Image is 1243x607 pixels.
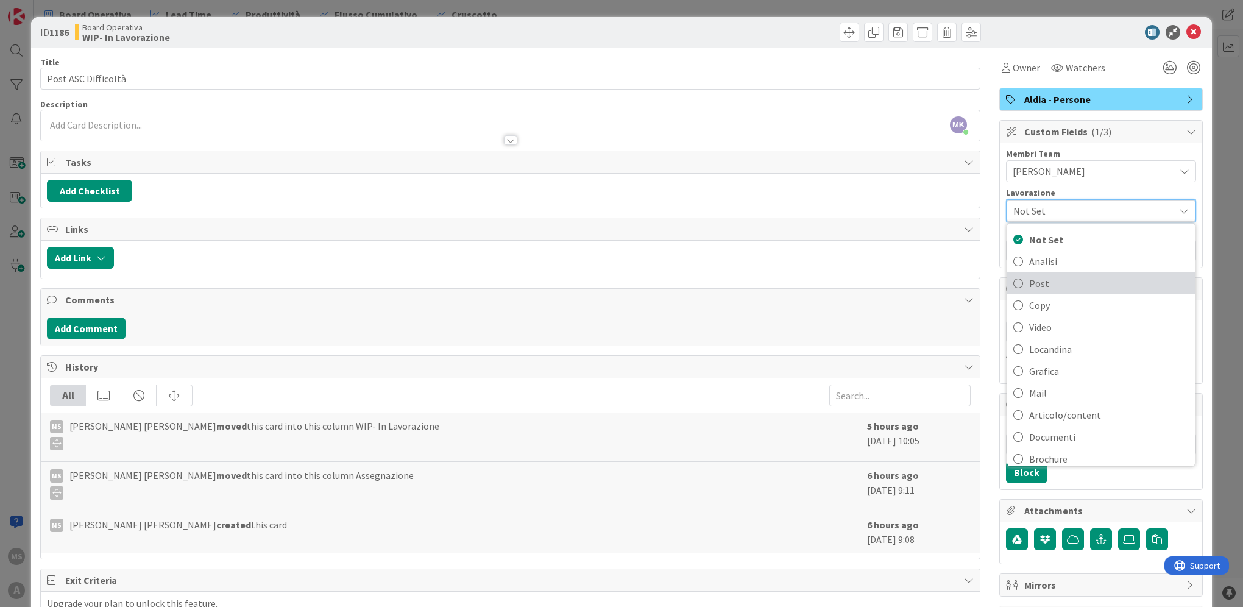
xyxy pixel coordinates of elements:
div: MS [50,519,63,532]
span: Actual Dates [1006,349,1196,361]
div: [DATE] 9:11 [867,468,971,505]
span: Support [26,2,55,16]
span: Grafica [1029,362,1189,380]
div: All [51,385,86,406]
a: Mail [1007,382,1195,404]
span: Video [1029,318,1189,336]
b: moved [216,469,247,481]
a: Grafica [1007,360,1195,382]
span: Brochure [1029,450,1189,468]
a: Post [1007,272,1195,294]
a: Analisi [1007,250,1195,272]
button: Add Checklist [47,180,132,202]
span: [PERSON_NAME] [PERSON_NAME] this card into this column WIP- In Lavorazione [69,419,439,450]
span: Links [65,222,958,236]
b: moved [216,420,247,432]
button: Add Link [47,247,114,269]
a: Brochure [1007,448,1195,470]
span: MK [950,116,967,133]
div: MS [50,420,63,433]
span: Not Set [1029,230,1189,249]
div: Membri Team [1006,149,1196,158]
b: 6 hours ago [867,519,919,531]
span: Post [1029,274,1189,293]
span: Description [40,99,88,110]
button: Block [1006,461,1047,483]
label: Reason [1006,422,1036,433]
div: [DATE] 10:05 [867,419,971,455]
b: 6 hours ago [867,469,919,481]
a: Copy [1007,294,1195,316]
span: [DATE] [1006,363,1035,377]
span: ( 1/3 ) [1091,126,1111,138]
span: [PERSON_NAME] [PERSON_NAME] this card [69,517,287,532]
span: ID [40,25,69,40]
div: Priorità [1006,229,1196,237]
input: Search... [829,385,971,406]
span: Locandina [1029,340,1189,358]
label: Title [40,57,60,68]
b: 5 hours ago [867,420,919,432]
span: Tasks [65,155,958,169]
a: Locandina [1007,338,1195,360]
span: Planned Dates [1006,307,1196,319]
span: Documenti [1029,428,1189,446]
a: Video [1007,316,1195,338]
a: Articolo/content [1007,404,1195,426]
span: Comments [65,293,958,307]
b: created [216,519,251,531]
span: Articolo/content [1029,406,1189,424]
div: [DATE] 9:08 [867,517,971,547]
input: type card name here... [40,68,980,90]
b: 1186 [49,26,69,38]
span: History [65,360,958,374]
a: Documenti [1007,426,1195,448]
span: Exit Criteria [65,573,958,587]
a: Not Set [1007,229,1195,250]
span: [PERSON_NAME] [PERSON_NAME] this card into this column Assegnazione [69,468,414,500]
span: Aldia - Persone [1024,92,1180,107]
span: Custom Fields [1024,124,1180,139]
span: Not Set [1013,202,1168,219]
b: WIP- In Lavorazione [82,32,170,42]
button: Add Comment [47,318,126,339]
span: Mail [1029,384,1189,402]
div: Lavorazione [1006,188,1196,197]
span: Mirrors [1024,578,1180,592]
span: Owner [1013,60,1040,75]
span: Analisi [1029,252,1189,271]
span: Attachments [1024,503,1180,518]
span: Board Operativa [82,23,170,32]
span: Copy [1029,296,1189,314]
div: MS [50,469,63,483]
span: Watchers [1066,60,1105,75]
span: [PERSON_NAME] [1013,164,1175,179]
